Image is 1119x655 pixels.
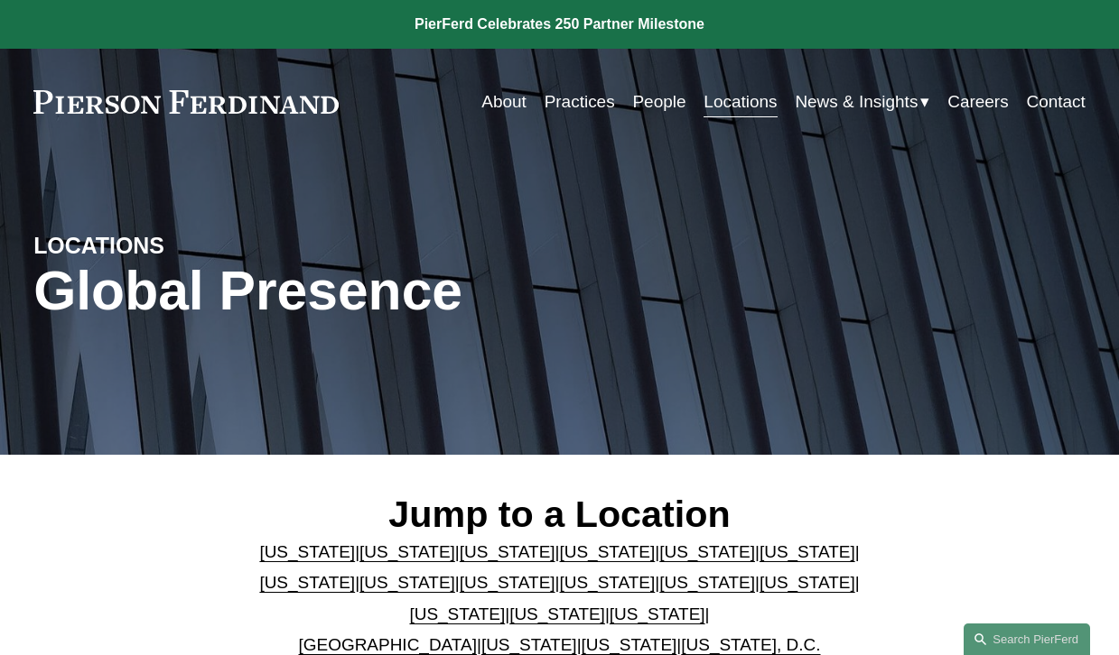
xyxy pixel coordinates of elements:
h2: Jump to a Location [253,492,866,537]
a: Contact [1026,85,1085,119]
a: [US_STATE] [409,604,505,623]
a: [US_STATE] [560,542,656,561]
a: [US_STATE] [460,573,555,592]
a: Search this site [964,623,1090,655]
a: [US_STATE] [460,542,555,561]
a: About [481,85,527,119]
h4: LOCATIONS [33,232,296,261]
a: People [632,85,685,119]
a: [US_STATE] [259,542,355,561]
a: folder dropdown [795,85,929,119]
a: [US_STATE] [481,635,577,654]
a: Locations [704,85,777,119]
a: [US_STATE] [259,573,355,592]
a: [US_STATE] [509,604,605,623]
a: Careers [947,85,1008,119]
a: [US_STATE] [659,573,755,592]
a: [US_STATE] [560,573,656,592]
a: [US_STATE] [659,542,755,561]
a: [US_STATE] [359,542,455,561]
a: [GEOGRAPHIC_DATA] [298,635,476,654]
a: [US_STATE] [359,573,455,592]
a: [US_STATE], D.C. [681,635,820,654]
h1: Global Presence [33,260,734,322]
a: [US_STATE] [582,635,677,654]
a: [US_STATE] [610,604,705,623]
a: [US_STATE] [760,573,855,592]
a: [US_STATE] [760,542,855,561]
span: News & Insights [795,87,918,117]
a: Practices [545,85,615,119]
